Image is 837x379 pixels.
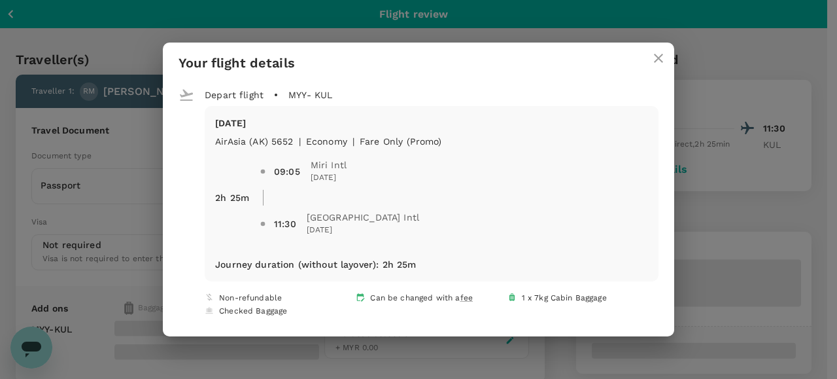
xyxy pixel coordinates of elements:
span: Checked Baggage [219,306,287,316]
span: [DATE] [311,171,347,185]
span: Can be changed with a [370,292,473,305]
button: close [643,43,674,74]
span: [GEOGRAPHIC_DATA] Intl [307,211,419,224]
p: 2h 25m [215,191,249,204]
p: AirAsia (AK) 5652 [215,135,294,148]
span: | [352,136,354,147]
p: economy [306,135,347,148]
p: [DATE] [215,117,648,130]
span: | [299,136,301,147]
p: MYY - KUL [288,88,332,101]
span: Non-refundable [219,293,282,302]
span: 1 x 7kg Cabin Baggage [522,293,607,302]
span: fee [460,293,473,302]
p: Your flight details [179,53,658,73]
div: 11:30 [274,217,296,230]
span: [DATE] [307,224,419,237]
p: Depart flight [205,88,264,101]
p: Journey duration (without layover) : 2h 25m [215,258,416,271]
div: 09:05 [274,165,300,178]
p: Fare Only (promo) [360,135,442,148]
span: Miri Intl [311,158,347,171]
